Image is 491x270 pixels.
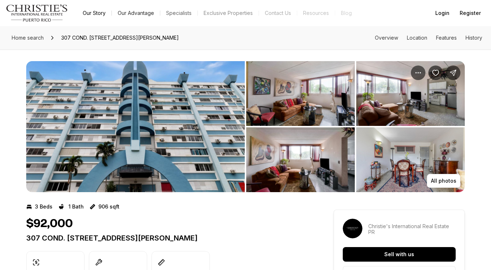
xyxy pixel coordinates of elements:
[343,247,456,262] button: Sell with us
[356,61,465,126] button: View image gallery
[460,10,481,16] span: Register
[246,127,355,192] button: View image gallery
[455,6,485,20] button: Register
[446,65,460,80] button: Share Property: 307 COND. LOS ALMENDROS PLAZA II #2
[246,61,465,192] li: 2 of 7
[368,223,456,235] p: Christie's International Real Estate PR
[26,61,465,192] div: Listing Photos
[198,8,259,18] a: Exclusive Properties
[428,65,443,80] button: Save Property: 307 COND. LOS ALMENDROS PLAZA II #2
[6,4,68,22] img: logo
[259,8,297,18] button: Contact Us
[435,10,449,16] span: Login
[431,178,456,184] p: All photos
[58,32,182,44] span: 307 COND. [STREET_ADDRESS][PERSON_NAME]
[436,35,457,41] a: Skip to: Features
[427,174,460,188] button: All photos
[77,8,111,18] a: Our Story
[297,8,335,18] a: Resources
[98,204,119,210] p: 906 sqft
[160,8,197,18] a: Specialists
[356,127,465,192] button: View image gallery
[407,35,427,41] a: Skip to: Location
[35,204,52,210] p: 3 Beds
[26,234,307,242] p: 307 COND. [STREET_ADDRESS][PERSON_NAME]
[411,65,425,80] button: Property options
[375,35,482,41] nav: Page section menu
[375,35,398,41] a: Skip to: Overview
[26,61,245,192] button: View image gallery
[112,8,160,18] a: Our Advantage
[246,61,355,126] button: View image gallery
[431,6,454,20] button: Login
[466,35,482,41] a: Skip to: History
[68,204,84,210] p: 1 Bath
[9,32,47,44] a: Home search
[26,217,73,231] h1: $92,000
[12,35,44,41] span: Home search
[26,61,245,192] li: 1 of 7
[335,8,358,18] a: Blog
